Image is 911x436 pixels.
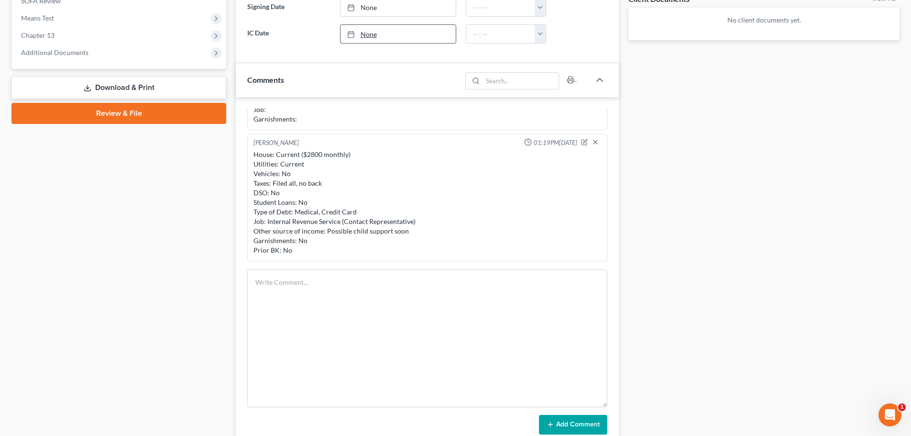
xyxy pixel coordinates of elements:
[878,403,901,426] iframe: Intercom live chat
[534,138,577,147] span: 01:19PM[DATE]
[340,25,456,43] a: None
[11,77,226,99] a: Download & Print
[253,138,299,148] div: [PERSON_NAME]
[483,73,559,89] input: Search...
[21,14,54,22] span: Means Test
[21,48,88,56] span: Additional Documents
[539,415,607,435] button: Add Comment
[636,15,892,25] p: No client documents yet.
[11,103,226,124] a: Review & File
[21,31,55,39] span: Chapter 13
[898,403,906,411] span: 1
[253,150,601,255] div: House: Current ($2800 monthly) Utilities: Current Vehicles: No Taxes: Filed all, no back DSO: No ...
[466,25,535,43] input: -- : --
[247,75,284,84] span: Comments
[242,24,335,44] label: IC Date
